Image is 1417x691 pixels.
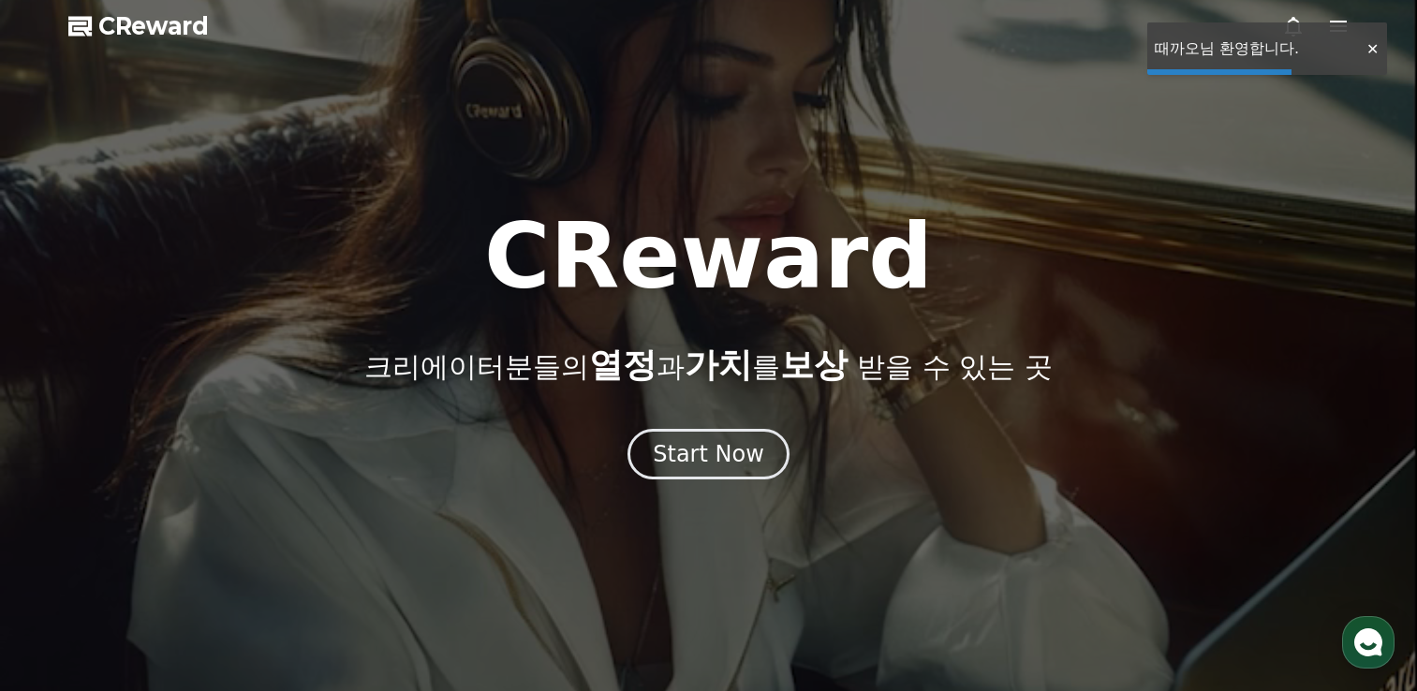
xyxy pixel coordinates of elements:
[627,429,790,479] button: Start Now
[484,212,933,301] h1: CReward
[653,439,764,469] div: Start Now
[627,448,790,465] a: Start Now
[685,345,752,384] span: 가치
[98,11,209,41] span: CReward
[364,346,1052,384] p: 크리에이터분들의 과 를 받을 수 있는 곳
[68,11,209,41] a: CReward
[780,345,848,384] span: 보상
[589,345,657,384] span: 열정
